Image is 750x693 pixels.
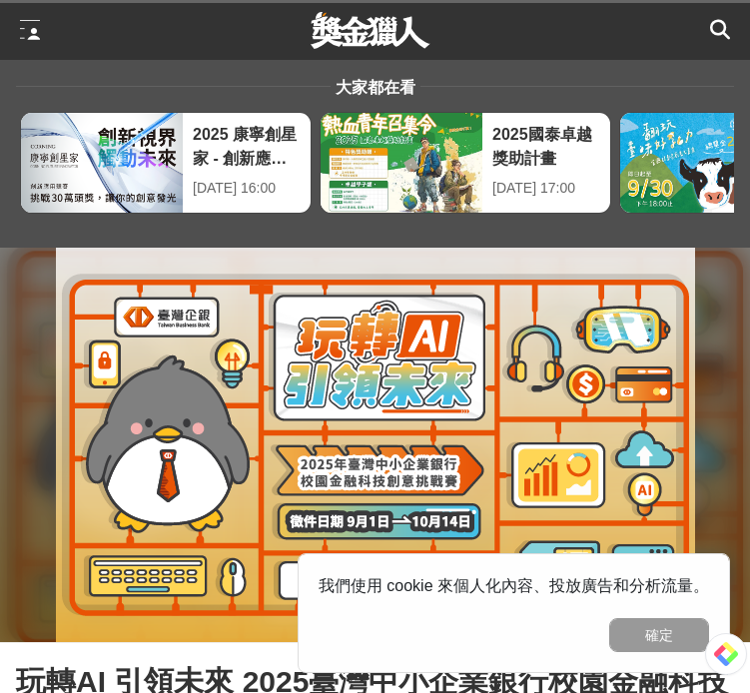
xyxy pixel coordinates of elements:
[193,178,301,199] div: [DATE] 16:00
[320,112,611,214] a: 2025國泰卓越獎助計畫[DATE] 17:00
[56,248,695,642] img: Cover Image
[492,178,600,199] div: [DATE] 17:00
[193,123,301,168] div: 2025 康寧創星家 - 創新應用競賽
[319,577,709,594] span: 我們使用 cookie 來個人化內容、投放廣告和分析流量。
[492,123,600,168] div: 2025國泰卓越獎助計畫
[331,79,420,96] span: 大家都在看
[609,618,709,652] button: 確定
[20,112,312,214] a: 2025 康寧創星家 - 創新應用競賽[DATE] 16:00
